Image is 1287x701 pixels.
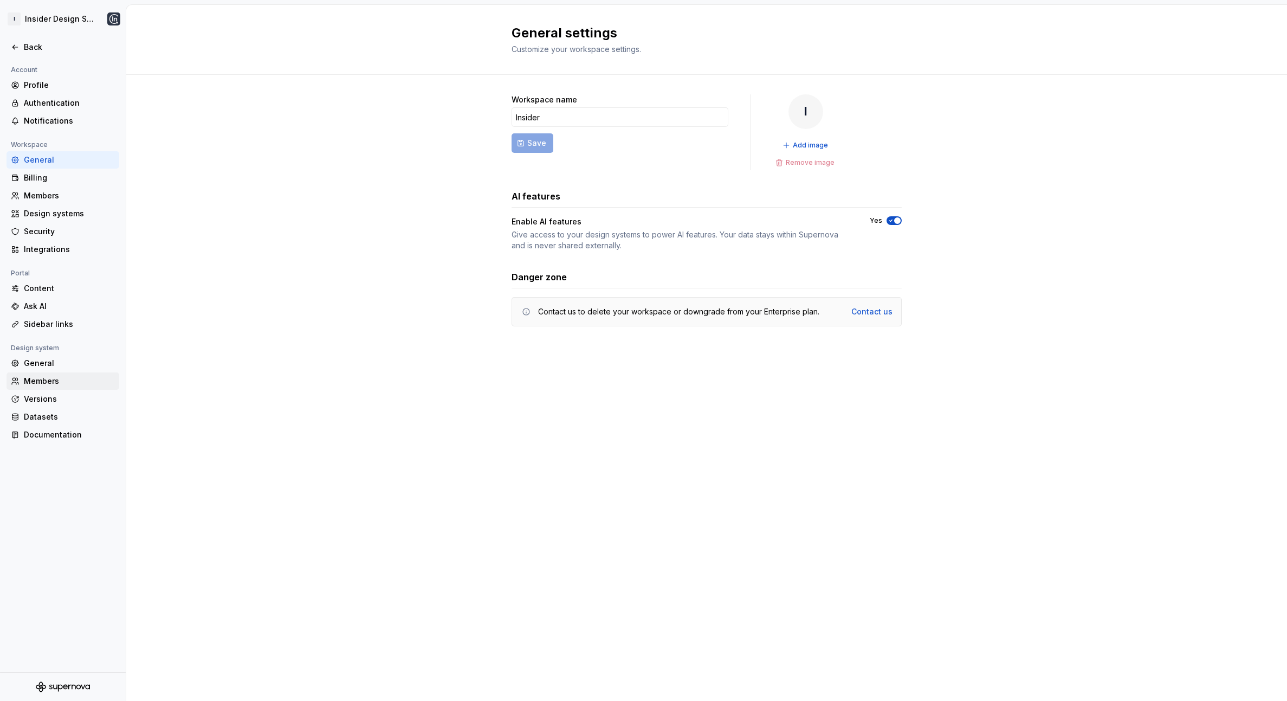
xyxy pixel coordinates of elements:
[788,94,823,129] div: I
[24,283,115,294] div: Content
[7,408,119,426] a: Datasets
[25,14,94,24] div: Insider Design System
[24,115,115,126] div: Notifications
[24,80,115,91] div: Profile
[24,226,115,237] div: Security
[24,172,115,183] div: Billing
[512,216,850,227] div: Enable AI features
[24,319,115,330] div: Sidebar links
[107,12,120,25] img: Cagdas yildirim
[512,24,889,42] h2: General settings
[7,280,119,297] a: Content
[7,298,119,315] a: Ask AI
[7,241,119,258] a: Integrations
[793,141,828,150] span: Add image
[7,63,42,76] div: Account
[7,151,119,169] a: General
[512,190,560,203] h3: AI features
[779,138,833,153] button: Add image
[7,169,119,186] a: Billing
[24,358,115,369] div: General
[512,271,567,284] h3: Danger zone
[7,426,119,443] a: Documentation
[7,112,119,130] a: Notifications
[24,394,115,404] div: Versions
[7,94,119,112] a: Authentication
[36,681,90,692] svg: Supernova Logo
[512,44,641,54] span: Customize your workspace settings.
[7,38,119,56] a: Back
[851,306,893,317] a: Contact us
[7,316,119,333] a: Sidebar links
[24,411,115,422] div: Datasets
[7,355,119,372] a: General
[7,267,34,280] div: Portal
[7,342,63,355] div: Design system
[7,138,52,151] div: Workspace
[24,244,115,255] div: Integrations
[512,94,577,105] label: Workspace name
[512,229,850,251] div: Give access to your design systems to power AI features. Your data stays within Supernova and is ...
[2,7,124,31] button: IInsider Design SystemCagdas yildirim
[7,205,119,222] a: Design systems
[7,187,119,204] a: Members
[24,376,115,387] div: Members
[24,155,115,165] div: General
[24,190,115,201] div: Members
[8,12,21,25] div: I
[538,306,819,317] div: Contact us to delete your workspace or downgrade from your Enterprise plan.
[24,429,115,440] div: Documentation
[7,76,119,94] a: Profile
[24,98,115,108] div: Authentication
[870,216,882,225] label: Yes
[7,372,119,390] a: Members
[7,223,119,240] a: Security
[24,208,115,219] div: Design systems
[7,390,119,408] a: Versions
[24,42,115,53] div: Back
[24,301,115,312] div: Ask AI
